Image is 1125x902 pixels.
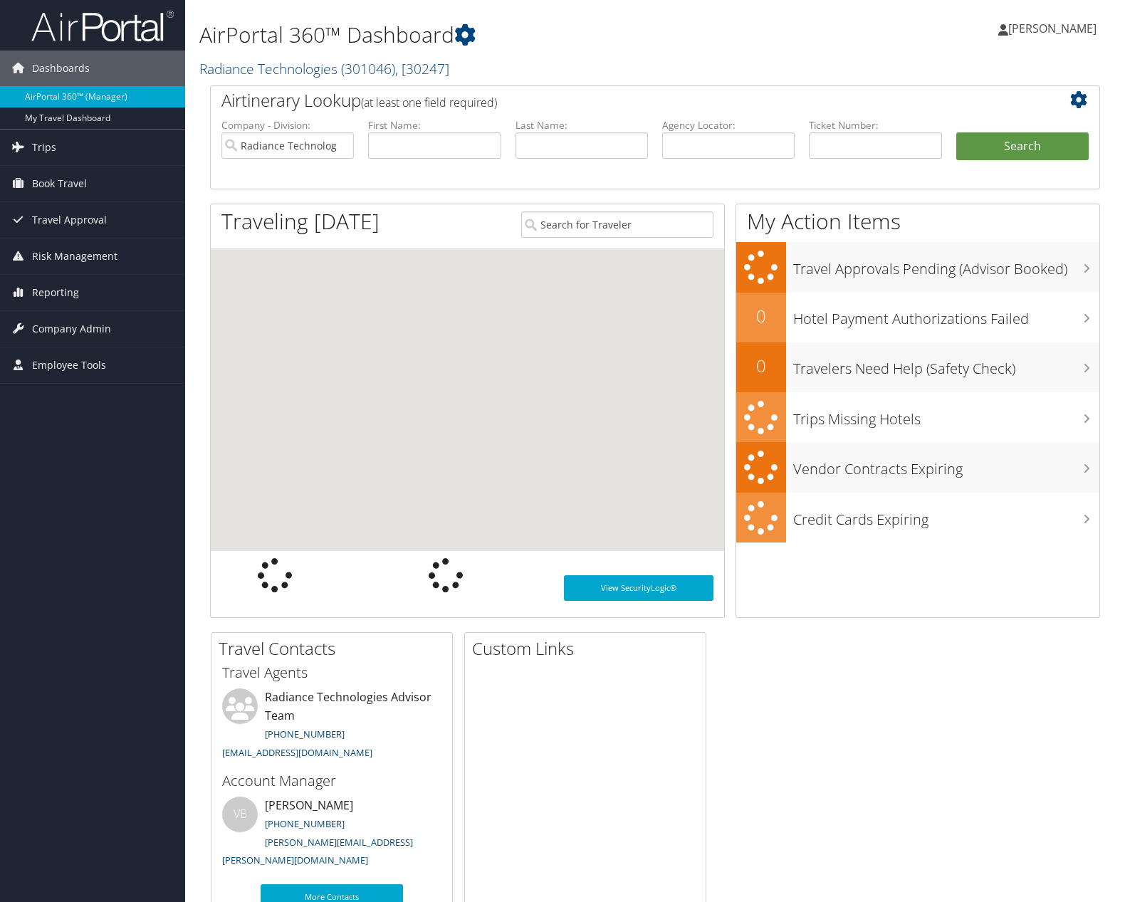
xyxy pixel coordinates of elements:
[736,304,786,328] h2: 0
[736,293,1099,342] a: 0Hotel Payment Authorizations Failed
[32,311,111,347] span: Company Admin
[395,59,449,78] span: , [ 30247 ]
[564,575,713,601] a: View SecurityLogic®
[516,118,648,132] label: Last Name:
[793,252,1099,279] h3: Travel Approvals Pending (Advisor Booked)
[215,688,449,765] li: Radiance Technologies Advisor Team
[221,206,380,236] h1: Traveling [DATE]
[793,352,1099,379] h3: Travelers Need Help (Safety Check)
[265,817,345,830] a: [PHONE_NUMBER]
[472,636,706,661] h2: Custom Links
[1008,21,1097,36] span: [PERSON_NAME]
[736,354,786,378] h2: 0
[32,238,117,274] span: Risk Management
[662,118,795,132] label: Agency Locator:
[222,836,413,867] a: [PERSON_NAME][EMAIL_ADDRESS][PERSON_NAME][DOMAIN_NAME]
[361,95,497,110] span: (at least one field required)
[199,20,807,50] h1: AirPortal 360™ Dashboard
[222,746,372,759] a: [EMAIL_ADDRESS][DOMAIN_NAME]
[736,206,1099,236] h1: My Action Items
[32,347,106,383] span: Employee Tools
[32,166,87,201] span: Book Travel
[265,728,345,740] a: [PHONE_NUMBER]
[32,275,79,310] span: Reporting
[31,9,174,43] img: airportal-logo.png
[521,211,713,238] input: Search for Traveler
[736,493,1099,543] a: Credit Cards Expiring
[32,51,90,86] span: Dashboards
[222,797,258,832] div: VB
[221,118,354,132] label: Company - Division:
[736,342,1099,392] a: 0Travelers Need Help (Safety Check)
[32,202,107,238] span: Travel Approval
[809,118,941,132] label: Ticket Number:
[793,503,1099,530] h3: Credit Cards Expiring
[736,392,1099,443] a: Trips Missing Hotels
[956,132,1089,161] button: Search
[32,130,56,165] span: Trips
[998,7,1111,50] a: [PERSON_NAME]
[219,636,452,661] h2: Travel Contacts
[736,442,1099,493] a: Vendor Contracts Expiring
[793,302,1099,329] h3: Hotel Payment Authorizations Failed
[341,59,395,78] span: ( 301046 )
[199,59,449,78] a: Radiance Technologies
[368,118,501,132] label: First Name:
[736,242,1099,293] a: Travel Approvals Pending (Advisor Booked)
[215,797,449,873] li: [PERSON_NAME]
[793,402,1099,429] h3: Trips Missing Hotels
[221,88,1015,112] h2: Airtinerary Lookup
[222,771,441,791] h3: Account Manager
[222,663,441,683] h3: Travel Agents
[793,452,1099,479] h3: Vendor Contracts Expiring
